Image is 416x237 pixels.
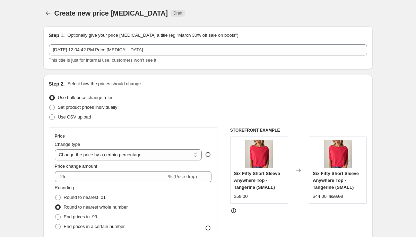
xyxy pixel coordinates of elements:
[55,142,80,147] span: Change type
[49,44,367,55] input: 30% off holiday sale
[324,140,352,168] img: 12E1AE25-74FD-43AC-96DD-9FD257099399_80x.png
[55,164,97,169] span: Price change amount
[313,171,359,190] span: Six Fifty Short Sleeve Anywhere Top - Tangerine (SMALL)
[55,171,167,182] input: -15
[55,185,74,190] span: Rounding
[230,128,367,133] h6: STOREFRONT EXAMPLE
[64,224,125,229] span: End prices in a certain number
[49,58,156,63] span: This title is just for internal use, customers won't see it
[55,133,65,139] h3: Price
[64,214,97,219] span: End prices in .99
[43,8,53,18] button: Price change jobs
[313,193,327,200] div: $44.00
[245,140,273,168] img: 12E1AE25-74FD-43AC-96DD-9FD257099399_80x.png
[173,10,182,16] span: Draft
[234,193,248,200] div: $58.00
[64,204,128,210] span: Round to nearest whole number
[67,80,141,87] p: Select how the prices should change
[67,32,238,39] p: Optionally give your price [MEDICAL_DATA] a title (eg "March 30% off sale on boots")
[329,193,343,200] strike: $58.00
[168,174,197,179] span: % (Price drop)
[64,195,106,200] span: Round to nearest .01
[205,151,211,158] div: help
[58,95,113,100] span: Use bulk price change rules
[58,105,118,110] span: Set product prices individually
[234,171,280,190] span: Six Fifty Short Sleeve Anywhere Top - Tangerine (SMALL)
[49,80,65,87] h2: Step 2.
[54,9,168,17] span: Create new price [MEDICAL_DATA]
[49,32,65,39] h2: Step 1.
[58,114,91,120] span: Use CSV upload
